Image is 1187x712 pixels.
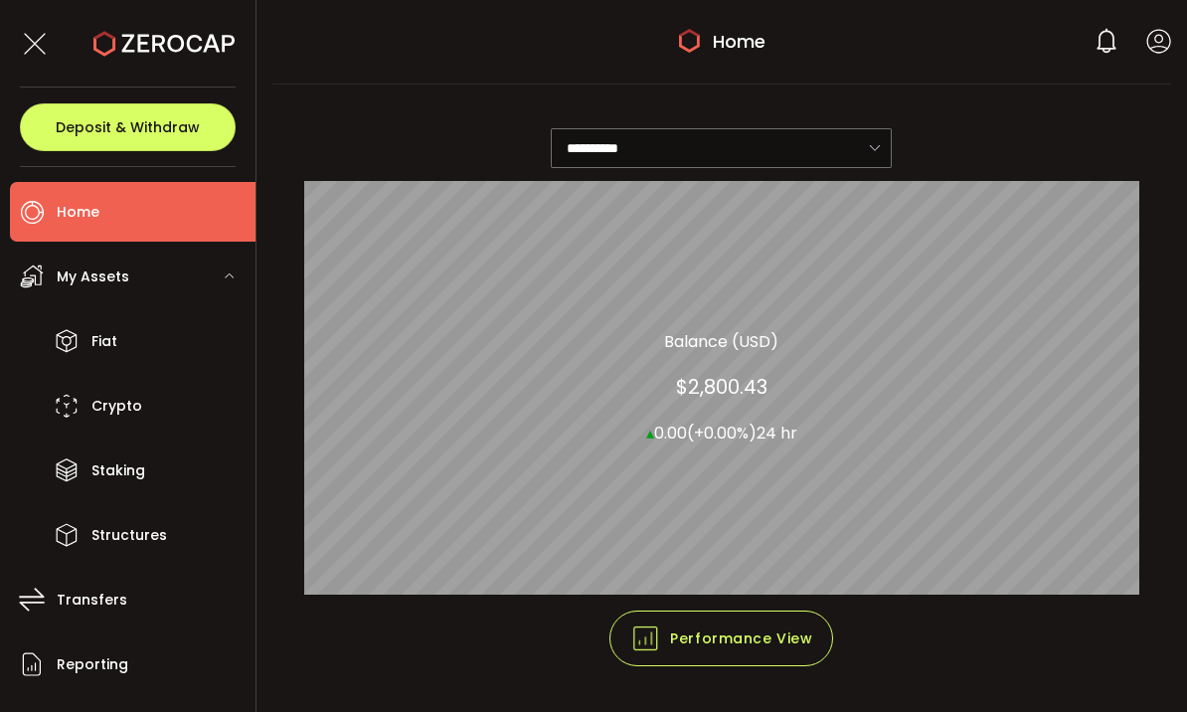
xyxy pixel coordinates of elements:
[57,263,129,291] span: My Assets
[91,456,145,485] span: Staking
[687,422,757,445] span: (+0.00%)
[57,650,128,679] span: Reporting
[664,327,778,357] section: Balance (USD)
[950,497,1187,712] iframe: Chat Widget
[609,611,833,666] button: Performance View
[56,120,200,134] span: Deposit & Withdraw
[630,623,812,653] span: Performance View
[713,28,765,55] span: Home
[757,422,797,445] span: 24 hr
[91,392,142,421] span: Crypto
[646,422,654,445] span: ▴
[20,103,236,151] button: Deposit & Withdraw
[654,422,687,445] span: 0.00
[91,327,117,356] span: Fiat
[676,357,767,417] section: $2,800.43
[57,198,99,227] span: Home
[57,586,127,615] span: Transfers
[91,521,167,550] span: Structures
